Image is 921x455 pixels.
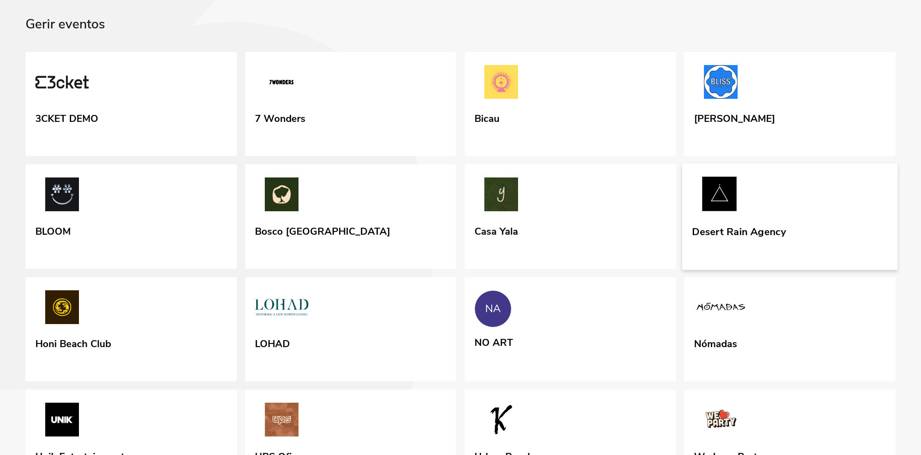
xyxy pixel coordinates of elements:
div: NA [485,303,501,315]
div: Desert Rain Agency [692,223,786,238]
a: BLOOM BLOOM [25,164,237,269]
div: Nómadas [694,335,737,350]
img: Casa Yala [474,177,528,215]
a: Casa Yala Casa Yala [465,164,676,269]
img: We Love Party [694,403,747,440]
div: LOHAD [255,335,290,350]
img: 7 Wonders [255,65,308,102]
img: Bicau [474,65,528,102]
div: [PERSON_NAME] [694,110,775,125]
img: Bosco Porto [255,177,308,215]
img: BLOOM [35,177,89,215]
a: Honi Beach Club Honi Beach Club [25,277,237,382]
div: 3CKET DEMO [35,110,98,125]
a: 3CKET DEMO 3CKET DEMO [25,52,237,156]
img: Urban Beach [474,403,528,440]
a: Desert Rain Agency Desert Rain Agency [682,163,898,270]
img: Unik Entertainment [35,403,89,440]
a: Nómadas Nómadas [684,277,896,382]
div: BLOOM [35,223,71,238]
a: Bosco Porto Bosco [GEOGRAPHIC_DATA] [245,164,456,269]
img: LOHAD [255,290,308,327]
a: NA NO ART [465,277,676,380]
div: Bicau [474,110,500,125]
div: NO ART [474,334,513,349]
img: 3CKET DEMO [35,65,89,102]
div: Honi Beach Club [35,335,111,350]
img: UPS Ofir [255,403,308,440]
img: Nómadas [694,290,747,327]
a: LOHAD LOHAD [245,277,456,382]
a: BLISS Vilamoura [PERSON_NAME] [684,52,896,156]
img: Honi Beach Club [35,290,89,327]
img: BLISS Vilamoura [694,65,747,102]
div: Gerir eventos [25,17,896,52]
div: Bosco [GEOGRAPHIC_DATA] [255,223,390,238]
img: Desert Rain Agency [692,177,747,215]
a: Bicau Bicau [465,52,676,156]
a: 7 Wonders 7 Wonders [245,52,456,156]
div: Casa Yala [474,223,518,238]
div: 7 Wonders [255,110,305,125]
